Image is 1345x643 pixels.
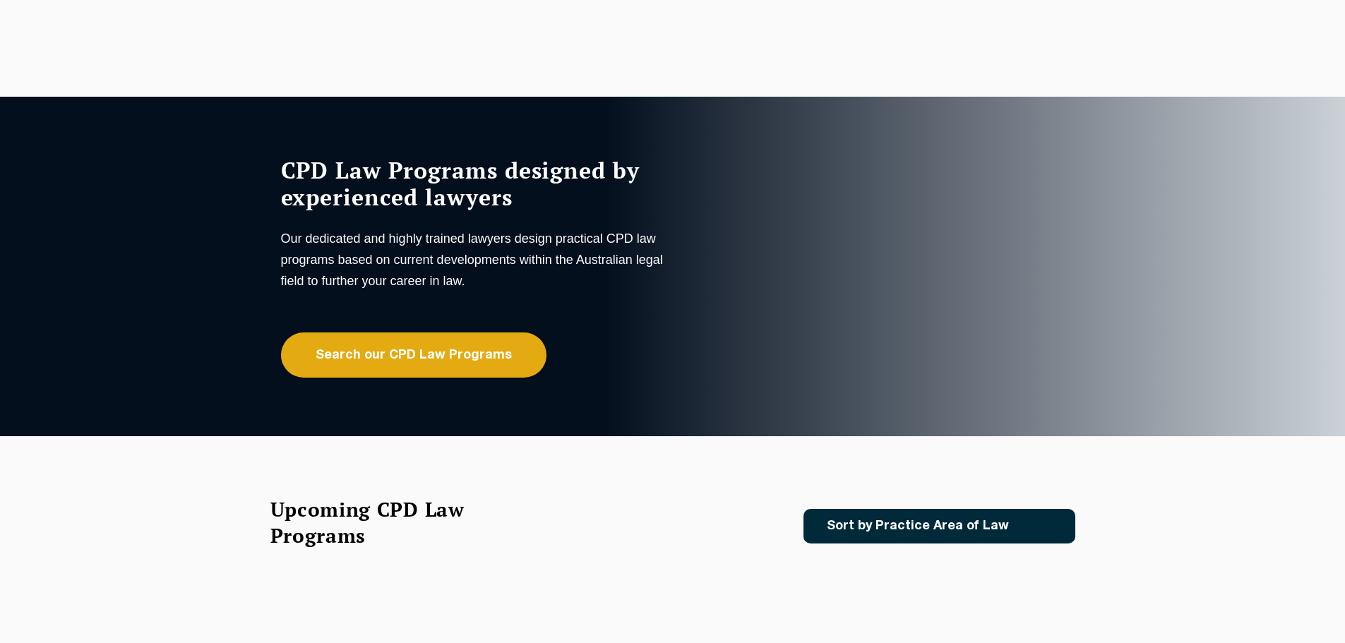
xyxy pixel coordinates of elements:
a: Search our CPD Law Programs [281,332,546,378]
p: Our dedicated and highly trained lawyers design practical CPD law programs based on current devel... [281,228,669,292]
a: Sort by Practice Area of Law [803,509,1075,543]
h2: Upcoming CPD Law Programs [270,496,500,548]
img: Icon [1032,520,1048,532]
h1: CPD Law Programs designed by experienced lawyers [281,157,669,210]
